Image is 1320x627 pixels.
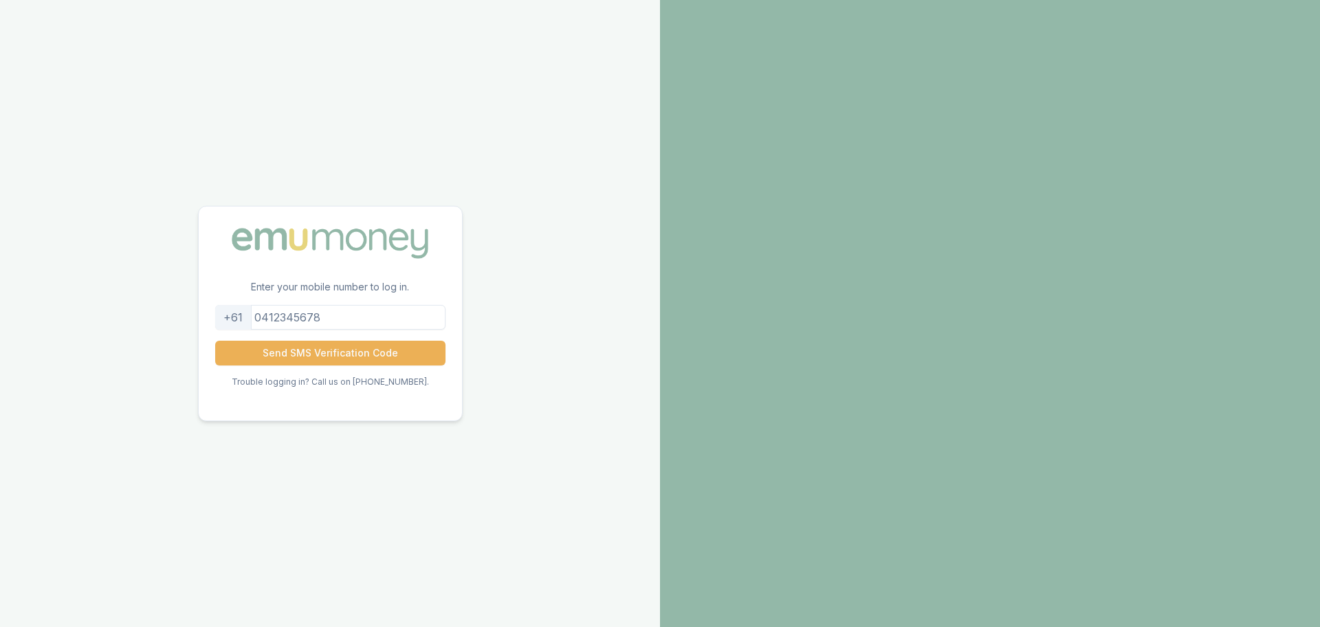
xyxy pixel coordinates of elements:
button: Send SMS Verification Code [215,341,445,365]
input: 0412345678 [215,305,445,330]
p: Trouble logging in? Call us on [PHONE_NUMBER]. [232,376,429,387]
p: Enter your mobile number to log in. [199,280,462,305]
img: Emu Money [227,223,433,263]
div: +61 [215,305,252,330]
